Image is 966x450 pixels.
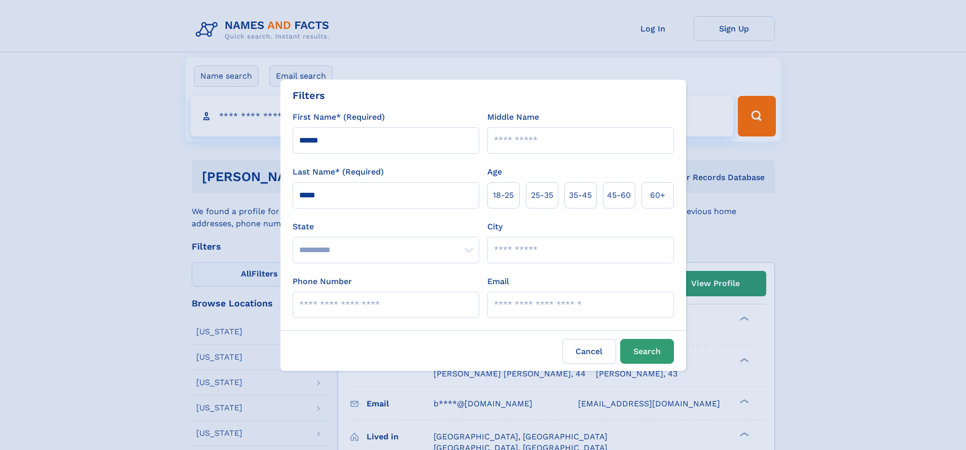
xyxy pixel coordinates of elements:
[531,189,553,201] span: 25‑35
[293,275,352,288] label: Phone Number
[562,339,616,364] label: Cancel
[569,189,592,201] span: 35‑45
[607,189,631,201] span: 45‑60
[293,111,385,123] label: First Name* (Required)
[650,189,665,201] span: 60+
[487,221,503,233] label: City
[487,166,502,178] label: Age
[487,111,539,123] label: Middle Name
[493,189,514,201] span: 18‑25
[293,166,384,178] label: Last Name* (Required)
[487,275,509,288] label: Email
[293,88,325,103] div: Filters
[620,339,674,364] button: Search
[293,221,479,233] label: State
